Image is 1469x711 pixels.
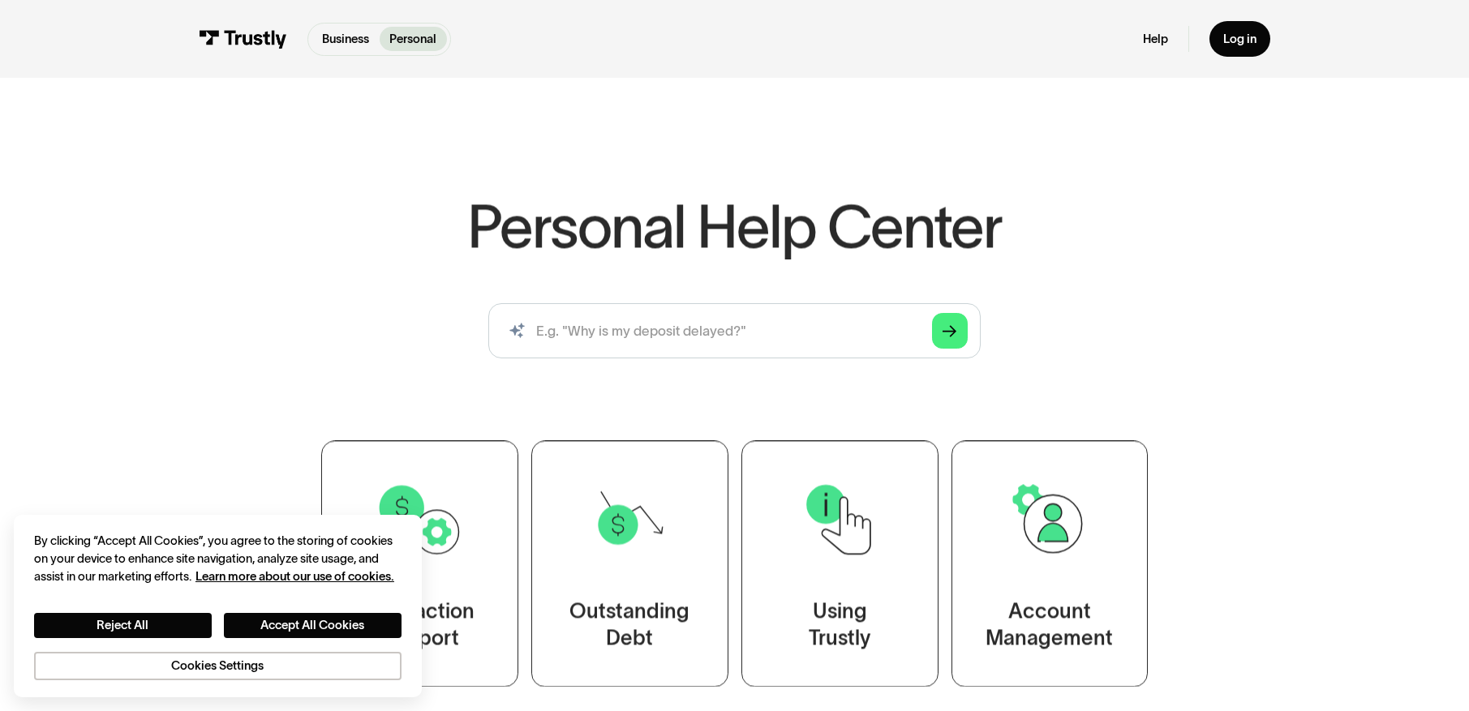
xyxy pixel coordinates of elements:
[321,441,518,687] a: TransactionSupport
[322,30,369,48] p: Business
[569,597,689,652] div: Outstanding Debt
[34,613,212,638] button: Reject All
[224,613,402,638] button: Accept All Cookies
[1209,21,1270,57] a: Log in
[488,303,981,358] form: Search
[195,570,394,583] a: More information about your privacy, opens in a new tab
[531,441,728,687] a: OutstandingDebt
[1143,32,1168,47] a: Help
[389,30,436,48] p: Personal
[809,597,870,652] div: Using Trustly
[467,198,1002,257] h1: Personal Help Center
[199,30,287,49] img: Trustly Logo
[34,532,402,585] div: By clicking “Accept All Cookies”, you agree to the storing of cookies on your device to enhance s...
[34,532,402,680] div: Privacy
[488,303,981,358] input: search
[1223,32,1256,47] div: Log in
[311,27,379,51] a: Business
[380,27,447,51] a: Personal
[14,515,422,697] div: Cookie banner
[951,441,1148,687] a: AccountManagement
[365,597,475,652] div: Transaction Support
[34,652,402,680] button: Cookies Settings
[741,441,939,687] a: UsingTrustly
[986,597,1113,652] div: Account Management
